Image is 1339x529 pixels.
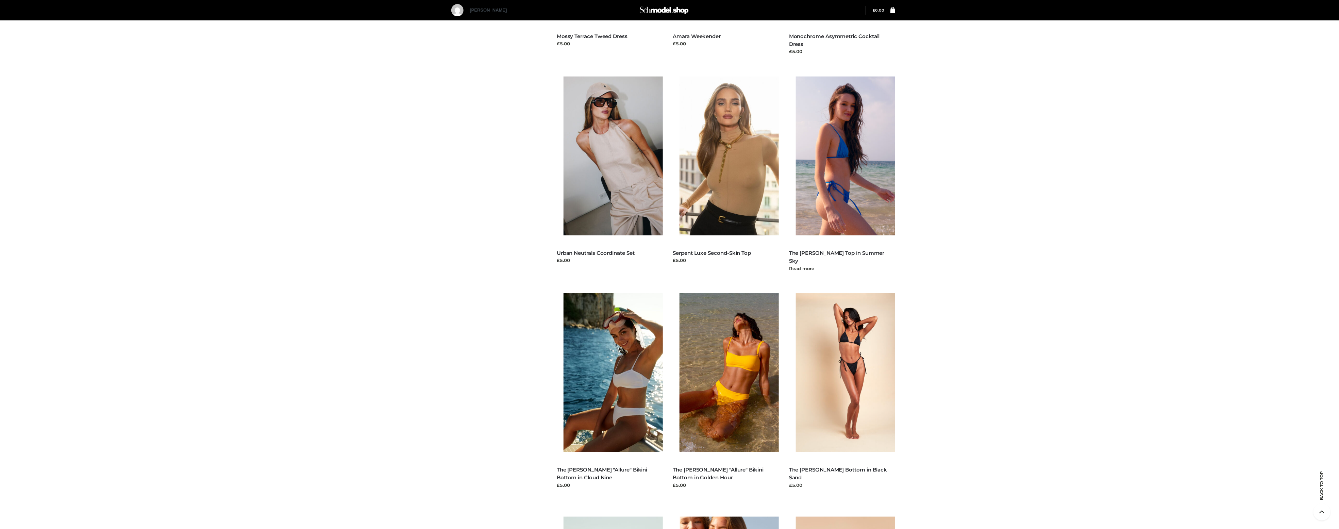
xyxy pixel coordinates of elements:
[557,466,648,481] a: The [PERSON_NAME] "Allure" Bikini Bottom in Cloud Nine
[557,250,635,256] a: Urban Neutrals Coordinate Set
[789,48,895,55] div: £5.00
[673,466,764,481] a: The [PERSON_NAME] "Allure" Bikini Bottom in Golden Hour
[639,3,690,17] img: Schmodel Admin 964
[470,7,507,25] a: [PERSON_NAME]
[789,266,814,271] a: Read more
[789,33,880,47] a: Monochrome Asymmetric Cocktail Dress
[789,250,885,264] a: The [PERSON_NAME] Top in Summer Sky
[673,40,779,47] div: £5.00
[789,482,895,489] div: £5.00
[673,257,779,264] div: £5.00
[557,482,663,489] div: £5.00
[557,257,663,264] div: £5.00
[557,40,663,47] div: £5.00
[789,466,887,481] a: The [PERSON_NAME] Bottom in Black Sand
[873,8,875,13] span: £
[557,33,627,39] a: Mossy Terrace Tweed Dress
[1313,483,1330,500] span: Back to top
[873,8,885,13] bdi: 0.00
[673,482,779,489] div: £5.00
[873,8,885,13] a: £0.00
[673,33,721,39] a: Amara Weekender
[673,250,751,256] a: Serpent Luxe Second-Skin Top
